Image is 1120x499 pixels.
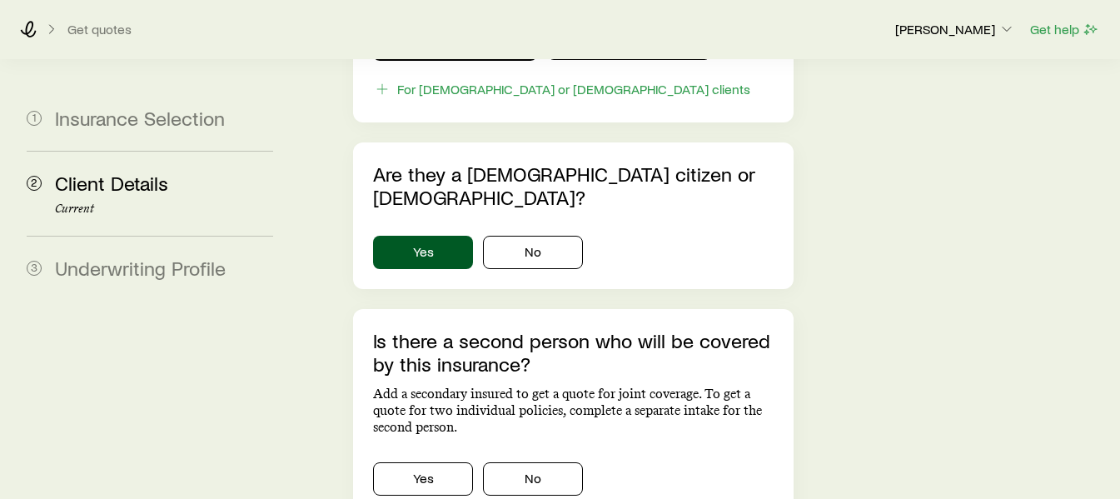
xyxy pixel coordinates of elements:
button: Get quotes [67,22,132,37]
p: Add a secondary insured to get a quote for joint coverage. To get a quote for two individual poli... [373,386,773,436]
button: Yes [373,462,473,496]
span: Underwriting Profile [55,256,226,280]
button: Yes [373,236,473,269]
p: Current [55,202,273,216]
button: No [483,462,583,496]
button: Get help [1029,20,1100,39]
span: 3 [27,261,42,276]
p: Is there a second person who will be covered by this insurance? [373,329,773,376]
button: For [DEMOGRAPHIC_DATA] or [DEMOGRAPHIC_DATA] clients [373,80,751,99]
span: 2 [27,176,42,191]
button: No [483,236,583,269]
span: 1 [27,111,42,126]
span: Client Details [55,171,168,195]
p: [PERSON_NAME] [895,21,1015,37]
div: For [DEMOGRAPHIC_DATA] or [DEMOGRAPHIC_DATA] clients [397,81,750,97]
span: Insurance Selection [55,106,225,130]
button: [PERSON_NAME] [894,20,1016,40]
p: Are they a [DEMOGRAPHIC_DATA] citizen or [DEMOGRAPHIC_DATA]? [373,162,773,209]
